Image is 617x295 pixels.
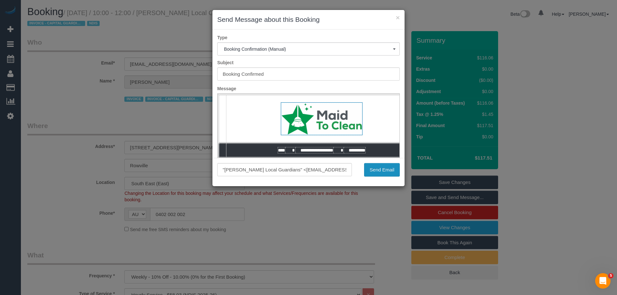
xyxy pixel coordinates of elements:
[224,47,393,52] span: Booking Confirmation (Manual)
[217,67,400,81] input: Subject
[212,85,405,92] label: Message
[218,94,399,194] iframe: Rich Text Editor, editor1
[212,59,405,66] label: Subject
[396,14,400,21] button: ×
[217,15,400,24] h3: Send Message about this Booking
[364,163,400,177] button: Send Email
[212,34,405,41] label: Type
[595,273,611,289] iframe: Intercom live chat
[217,42,400,56] button: Booking Confirmation (Manual)
[608,273,613,278] span: 5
